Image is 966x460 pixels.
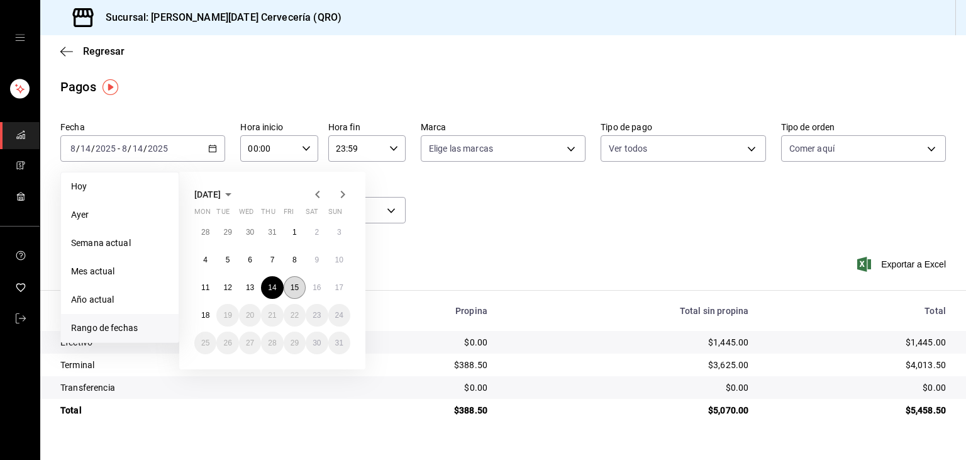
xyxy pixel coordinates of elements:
div: $3,625.00 [508,359,748,371]
div: Transferencia [60,381,331,394]
button: August 2, 2025 [306,221,328,244]
abbr: August 12, 2025 [223,283,231,292]
span: Semana actual [71,237,169,250]
button: August 16, 2025 [306,276,328,299]
span: Rango de fechas [71,322,169,335]
input: -- [132,143,143,154]
input: ---- [147,143,169,154]
abbr: July 29, 2025 [223,228,231,237]
button: [DATE] [194,187,236,202]
button: August 9, 2025 [306,249,328,271]
button: August 20, 2025 [239,304,261,327]
label: Hora inicio [240,123,318,132]
button: August 10, 2025 [328,249,350,271]
abbr: August 14, 2025 [268,283,276,292]
div: Terminal [60,359,331,371]
abbr: August 4, 2025 [203,255,208,264]
abbr: August 18, 2025 [201,311,209,320]
h3: Sucursal: [PERSON_NAME][DATE] Cervecería (QRO) [96,10,341,25]
abbr: August 9, 2025 [314,255,319,264]
span: - [118,143,120,154]
div: $5,458.50 [769,404,946,417]
span: Hoy [71,180,169,193]
button: August 31, 2025 [328,332,350,354]
abbr: August 10, 2025 [335,255,343,264]
div: Pagos [60,77,96,96]
abbr: Tuesday [216,208,229,221]
div: $388.50 [351,404,488,417]
abbr: August 27, 2025 [246,339,254,347]
abbr: August 22, 2025 [291,311,299,320]
span: / [91,143,95,154]
button: July 29, 2025 [216,221,238,244]
abbr: July 28, 2025 [201,228,209,237]
div: Total [60,404,331,417]
abbr: August 30, 2025 [313,339,321,347]
button: Exportar a Excel [860,257,946,272]
abbr: August 7, 2025 [270,255,275,264]
abbr: Saturday [306,208,318,221]
div: $388.50 [351,359,488,371]
abbr: August 16, 2025 [313,283,321,292]
abbr: Friday [284,208,294,221]
span: Ver todos [609,142,647,155]
abbr: August 20, 2025 [246,311,254,320]
abbr: August 24, 2025 [335,311,343,320]
button: July 28, 2025 [194,221,216,244]
button: August 1, 2025 [284,221,306,244]
div: $0.00 [508,381,748,394]
input: -- [80,143,91,154]
span: Mes actual [71,265,169,278]
div: $0.00 [351,381,488,394]
label: Tipo de orden [781,123,946,132]
abbr: Sunday [328,208,342,221]
button: August 29, 2025 [284,332,306,354]
button: August 11, 2025 [194,276,216,299]
button: August 3, 2025 [328,221,350,244]
button: August 25, 2025 [194,332,216,354]
abbr: August 3, 2025 [337,228,341,237]
span: / [143,143,147,154]
abbr: August 23, 2025 [313,311,321,320]
abbr: July 30, 2025 [246,228,254,237]
button: August 17, 2025 [328,276,350,299]
button: August 13, 2025 [239,276,261,299]
div: $0.00 [769,381,946,394]
abbr: August 28, 2025 [268,339,276,347]
img: Tooltip marker [103,79,118,95]
input: ---- [95,143,116,154]
div: Total sin propina [508,306,748,316]
abbr: August 29, 2025 [291,339,299,347]
abbr: August 17, 2025 [335,283,343,292]
label: Hora fin [328,123,406,132]
span: Ayer [71,208,169,222]
button: August 21, 2025 [261,304,283,327]
div: Propina [351,306,488,316]
button: August 22, 2025 [284,304,306,327]
abbr: August 5, 2025 [226,255,230,264]
abbr: August 2, 2025 [314,228,319,237]
label: Fecha [60,123,225,132]
abbr: July 31, 2025 [268,228,276,237]
input: -- [121,143,128,154]
button: August 8, 2025 [284,249,306,271]
abbr: August 25, 2025 [201,339,209,347]
button: August 6, 2025 [239,249,261,271]
abbr: August 11, 2025 [201,283,209,292]
button: August 19, 2025 [216,304,238,327]
button: August 30, 2025 [306,332,328,354]
span: Año actual [71,293,169,306]
button: August 12, 2025 [216,276,238,299]
button: August 18, 2025 [194,304,216,327]
span: Elige las marcas [429,142,493,155]
div: Total [769,306,946,316]
span: Comer aquí [789,142,835,155]
div: $1,445.00 [769,336,946,349]
button: July 30, 2025 [239,221,261,244]
abbr: Monday [194,208,211,221]
button: August 27, 2025 [239,332,261,354]
span: Regresar [83,45,125,57]
button: August 26, 2025 [216,332,238,354]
